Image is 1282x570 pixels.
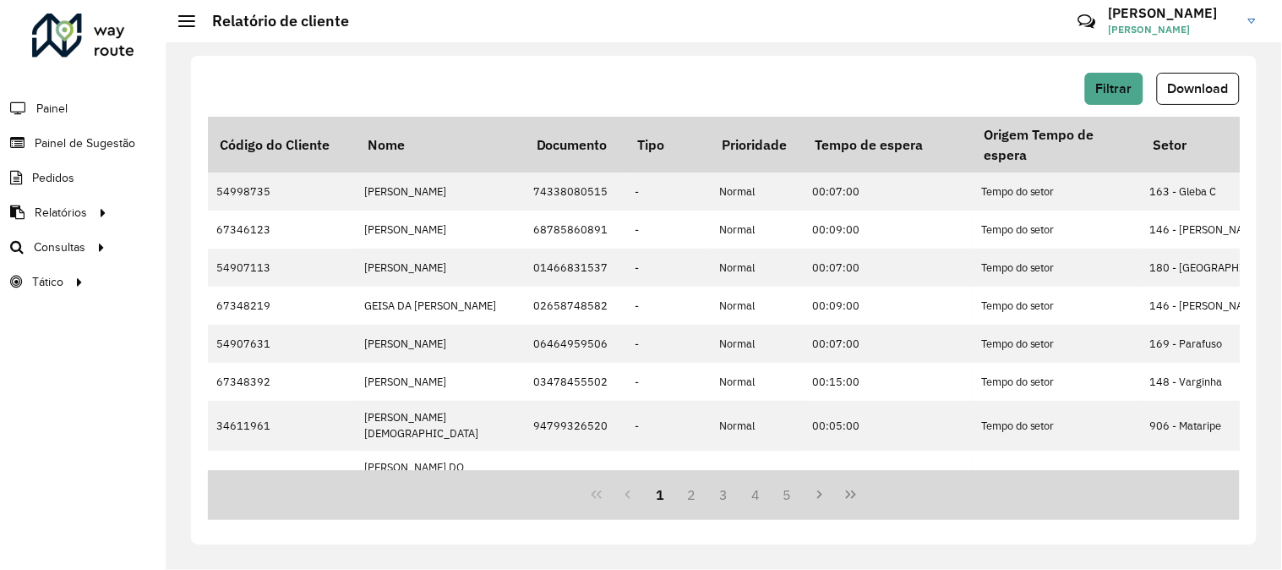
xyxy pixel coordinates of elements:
[973,363,1142,401] td: Tempo do setor
[525,451,626,500] td: 56616953572
[1109,22,1236,37] span: [PERSON_NAME]
[356,173,525,211] td: [PERSON_NAME]
[708,479,740,511] button: 3
[835,479,867,511] button: Last Page
[32,169,74,187] span: Pedidos
[35,134,135,152] span: Painel de Sugestão
[626,325,711,363] td: -
[676,479,708,511] button: 2
[1096,81,1132,96] span: Filtrar
[804,287,973,325] td: 00:09:00
[356,249,525,287] td: [PERSON_NAME]
[525,325,626,363] td: 06464959506
[804,117,973,173] th: Tempo de espera
[973,249,1142,287] td: Tempo do setor
[711,173,804,211] td: Normal
[525,363,626,401] td: 03478455502
[208,451,356,500] td: 54954203
[208,117,356,173] th: Código do Cliente
[973,173,1142,211] td: Tempo do setor
[356,401,525,450] td: [PERSON_NAME][DEMOGRAPHIC_DATA]
[711,117,804,173] th: Prioridade
[804,401,973,450] td: 00:05:00
[711,249,804,287] td: Normal
[208,363,356,401] td: 67348392
[711,211,804,249] td: Normal
[644,479,676,511] button: 1
[973,451,1142,500] td: Cadastro do cliente
[356,363,525,401] td: [PERSON_NAME]
[208,401,356,450] td: 34611961
[208,249,356,287] td: 54907113
[626,451,711,500] td: -
[973,401,1142,450] td: Tempo do setor
[525,117,626,173] th: Documento
[356,287,525,325] td: GEISA DA [PERSON_NAME]
[711,451,804,500] td: Normal
[195,12,349,30] h2: Relatório de cliente
[739,479,772,511] button: 4
[973,117,1142,173] th: Origem Tempo de espera
[208,173,356,211] td: 54998735
[525,249,626,287] td: 01466831537
[356,211,525,249] td: [PERSON_NAME]
[626,117,711,173] th: Tipo
[973,211,1142,249] td: Tempo do setor
[626,173,711,211] td: -
[356,451,525,500] td: [PERSON_NAME] DO SACRAMENTO FILHO
[804,479,836,511] button: Next Page
[804,451,973,500] td: 00:00:00
[1068,3,1105,40] a: Contato Rápido
[626,401,711,450] td: -
[804,249,973,287] td: 00:07:00
[804,173,973,211] td: 00:07:00
[1085,73,1143,105] button: Filtrar
[208,325,356,363] td: 54907631
[626,249,711,287] td: -
[34,238,85,256] span: Consultas
[208,211,356,249] td: 67346123
[208,287,356,325] td: 67348219
[973,287,1142,325] td: Tempo do setor
[1168,81,1229,96] span: Download
[525,287,626,325] td: 02658748582
[32,273,63,291] span: Tático
[804,325,973,363] td: 00:07:00
[35,204,87,222] span: Relatórios
[626,363,711,401] td: -
[1109,5,1236,21] h3: [PERSON_NAME]
[356,117,525,173] th: Nome
[525,401,626,450] td: 94799326520
[711,363,804,401] td: Normal
[1157,73,1240,105] button: Download
[525,211,626,249] td: 68785860891
[772,479,804,511] button: 5
[711,401,804,450] td: Normal
[711,325,804,363] td: Normal
[804,363,973,401] td: 00:15:00
[711,287,804,325] td: Normal
[525,173,626,211] td: 74338080515
[626,287,711,325] td: -
[973,325,1142,363] td: Tempo do setor
[626,211,711,249] td: -
[36,100,68,118] span: Painel
[804,211,973,249] td: 00:09:00
[356,325,525,363] td: [PERSON_NAME]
